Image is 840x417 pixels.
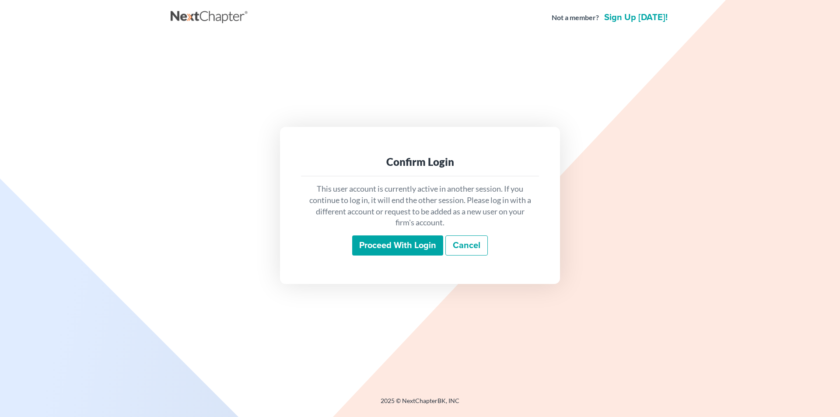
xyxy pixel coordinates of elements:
p: This user account is currently active in another session. If you continue to log in, it will end ... [308,183,532,228]
a: Cancel [445,235,488,256]
strong: Not a member? [552,13,599,23]
div: Confirm Login [308,155,532,169]
div: 2025 © NextChapterBK, INC [171,396,669,412]
a: Sign up [DATE]! [602,13,669,22]
input: Proceed with login [352,235,443,256]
